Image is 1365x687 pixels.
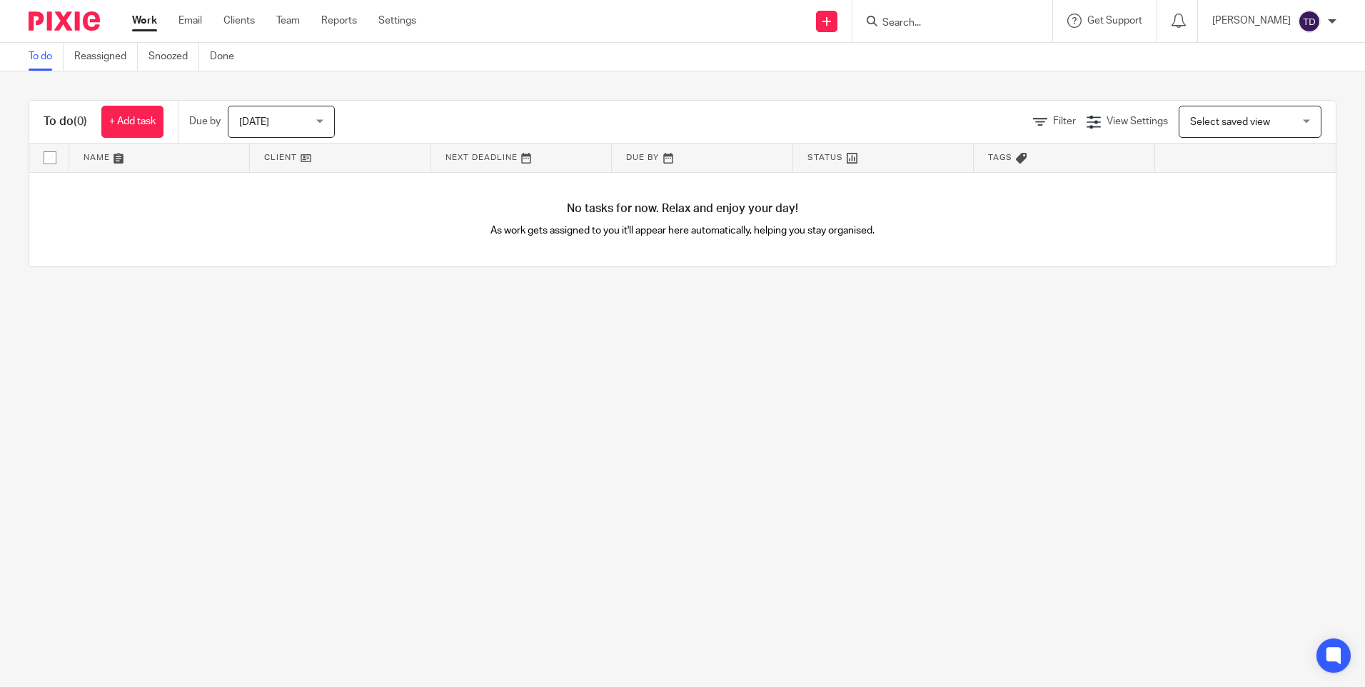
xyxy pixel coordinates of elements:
img: Pixie [29,11,100,31]
p: As work gets assigned to you it'll appear here automatically, helping you stay organised. [356,224,1009,238]
a: Reports [321,14,357,28]
h1: To do [44,114,87,129]
a: Work [132,14,157,28]
img: svg%3E [1298,10,1321,33]
a: To do [29,43,64,71]
p: Due by [189,114,221,129]
a: Reassigned [74,43,138,71]
h4: No tasks for now. Relax and enjoy your day! [29,201,1336,216]
span: View Settings [1107,116,1168,126]
a: Email [178,14,202,28]
a: Clients [223,14,255,28]
span: Filter [1053,116,1076,126]
a: Snoozed [148,43,199,71]
a: + Add task [101,106,163,138]
span: (0) [74,116,87,127]
span: Get Support [1087,16,1142,26]
span: Select saved view [1190,117,1270,127]
p: [PERSON_NAME] [1212,14,1291,28]
a: Settings [378,14,416,28]
a: Team [276,14,300,28]
input: Search [881,17,1009,30]
a: Done [210,43,245,71]
span: [DATE] [239,117,269,127]
span: Tags [988,154,1012,161]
